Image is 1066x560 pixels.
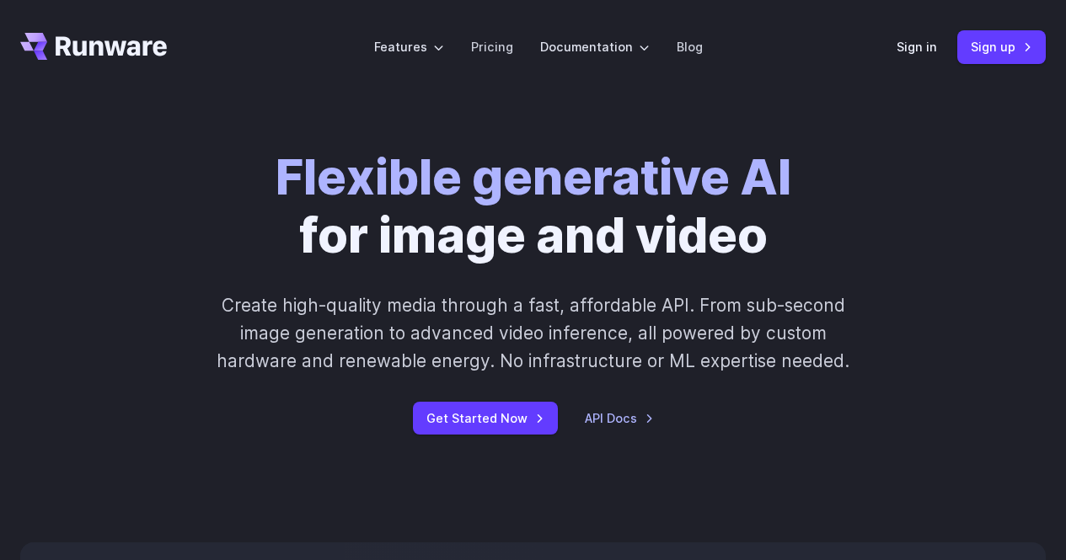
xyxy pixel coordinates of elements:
[413,402,558,435] a: Get Started Now
[205,291,861,376] p: Create high-quality media through a fast, affordable API. From sub-second image generation to adv...
[276,147,791,206] strong: Flexible generative AI
[276,148,791,264] h1: for image and video
[540,37,650,56] label: Documentation
[677,37,703,56] a: Blog
[897,37,937,56] a: Sign in
[471,37,513,56] a: Pricing
[957,30,1046,63] a: Sign up
[374,37,444,56] label: Features
[585,408,654,428] a: API Docs
[20,33,167,60] a: Go to /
